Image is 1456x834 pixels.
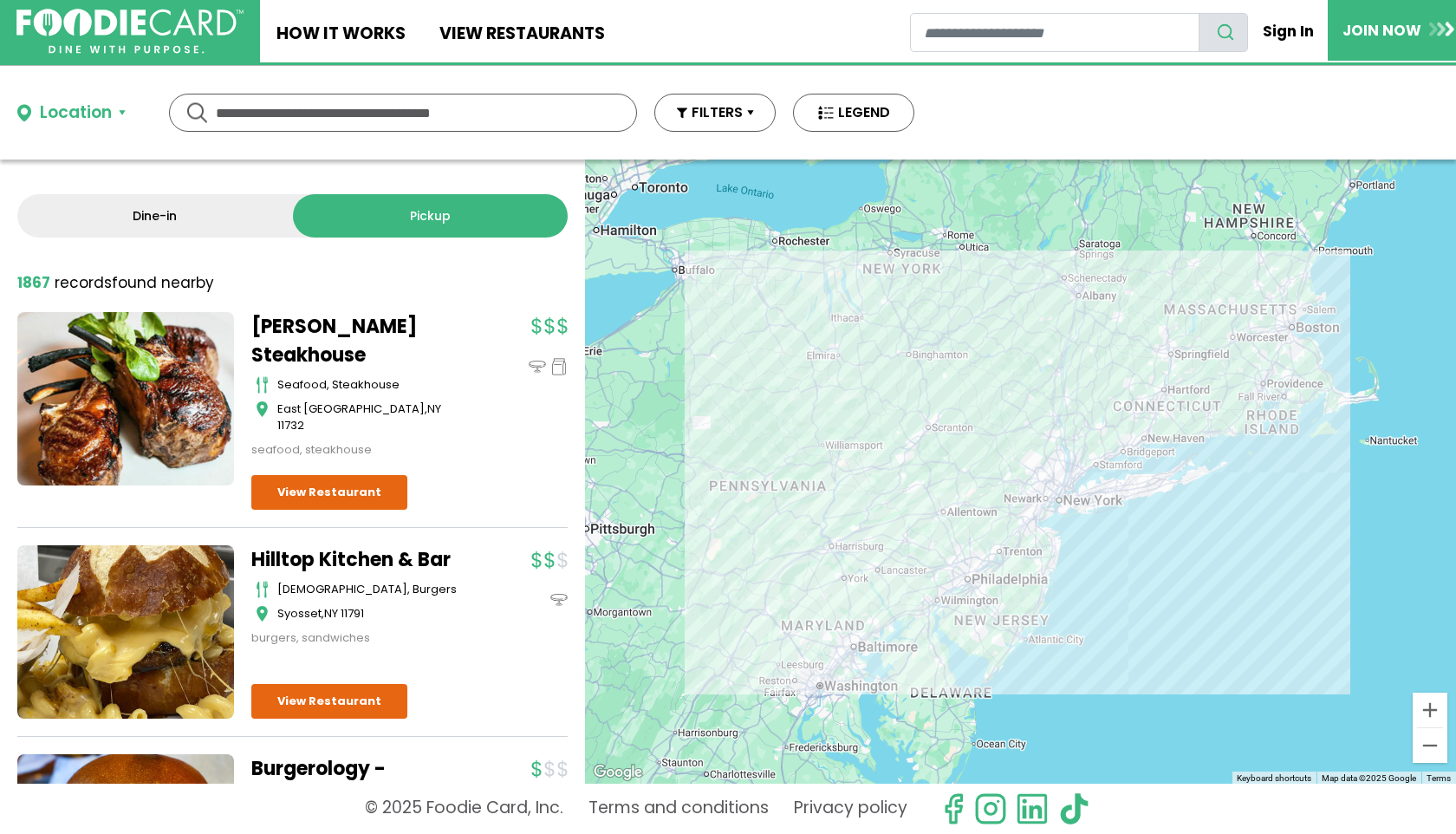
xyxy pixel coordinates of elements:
[17,272,214,295] div: found nearby
[256,401,269,418] img: map_icon.svg
[550,358,568,375] img: pickup_icon.svg
[17,101,126,126] button: Location
[277,605,322,622] span: Syosset
[256,581,269,598] img: cutlery_icon.svg
[251,545,468,574] a: Hilltop Kitchen & Bar
[1057,792,1090,825] img: tiktok.svg
[293,194,569,238] a: Pickup
[910,13,1199,52] input: restaurant search
[427,401,441,417] span: NY
[277,581,468,598] div: [DEMOGRAPHIC_DATA], burgers
[589,761,647,784] a: Open this area in Google Maps (opens a new window)
[1237,772,1311,785] button: Keyboard shortcuts
[794,792,907,825] a: Privacy policy
[251,754,468,811] a: Burgerology - Massapequa
[1016,792,1049,825] img: linkedin.svg
[1413,728,1447,763] button: Zoom out
[550,591,568,609] img: dinein_icon.svg
[529,358,546,375] img: dinein_icon.svg
[1413,693,1447,727] button: Zoom in
[1427,773,1451,783] a: Terms
[277,605,468,622] div: ,
[251,441,468,459] div: seafood, steakhouse
[341,605,364,622] span: 11791
[588,792,769,825] a: Terms and conditions
[654,94,776,132] button: FILTERS
[277,401,468,434] div: ,
[55,272,112,293] span: records
[1248,12,1328,50] a: Sign In
[256,605,269,622] img: map_icon.svg
[277,376,468,394] div: seafood, steakhouse
[17,194,293,238] a: Dine-in
[251,629,468,647] div: burgers, sandwiches
[17,272,50,293] strong: 1867
[937,792,970,825] svg: check us out on facebook
[1199,13,1249,52] button: search
[40,101,112,126] div: Location
[251,475,407,510] a: View Restaurant
[324,605,338,622] span: NY
[589,761,647,784] img: Google
[277,417,304,433] span: 11732
[256,376,269,394] img: cutlery_icon.svg
[251,684,407,719] a: View Restaurant
[251,312,468,369] a: [PERSON_NAME] Steakhouse
[16,9,244,55] img: FoodieCard; Eat, Drink, Save, Donate
[1322,773,1416,783] span: Map data ©2025 Google
[365,792,563,825] p: © 2025 Foodie Card, Inc.
[793,94,914,132] button: LEGEND
[277,401,425,417] span: East [GEOGRAPHIC_DATA]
